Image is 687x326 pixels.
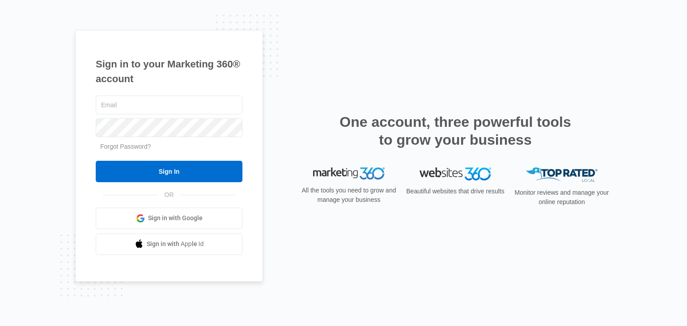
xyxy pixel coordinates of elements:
span: Sign in with Google [148,213,203,223]
input: Sign In [96,161,242,182]
img: Marketing 360 [313,167,385,180]
span: OR [158,190,180,200]
input: Email [96,96,242,114]
a: Forgot Password? [100,143,151,150]
p: Monitor reviews and manage your online reputation [512,188,612,207]
img: Top Rated Local [526,167,598,182]
a: Sign in with Google [96,208,242,229]
h2: One account, three powerful tools to grow your business [337,113,574,149]
a: Sign in with Apple Id [96,234,242,255]
img: Websites 360 [420,167,491,180]
p: All the tools you need to grow and manage your business [299,186,399,205]
h1: Sign in to your Marketing 360® account [96,57,242,86]
span: Sign in with Apple Id [147,239,204,249]
p: Beautiful websites that drive results [405,187,505,196]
